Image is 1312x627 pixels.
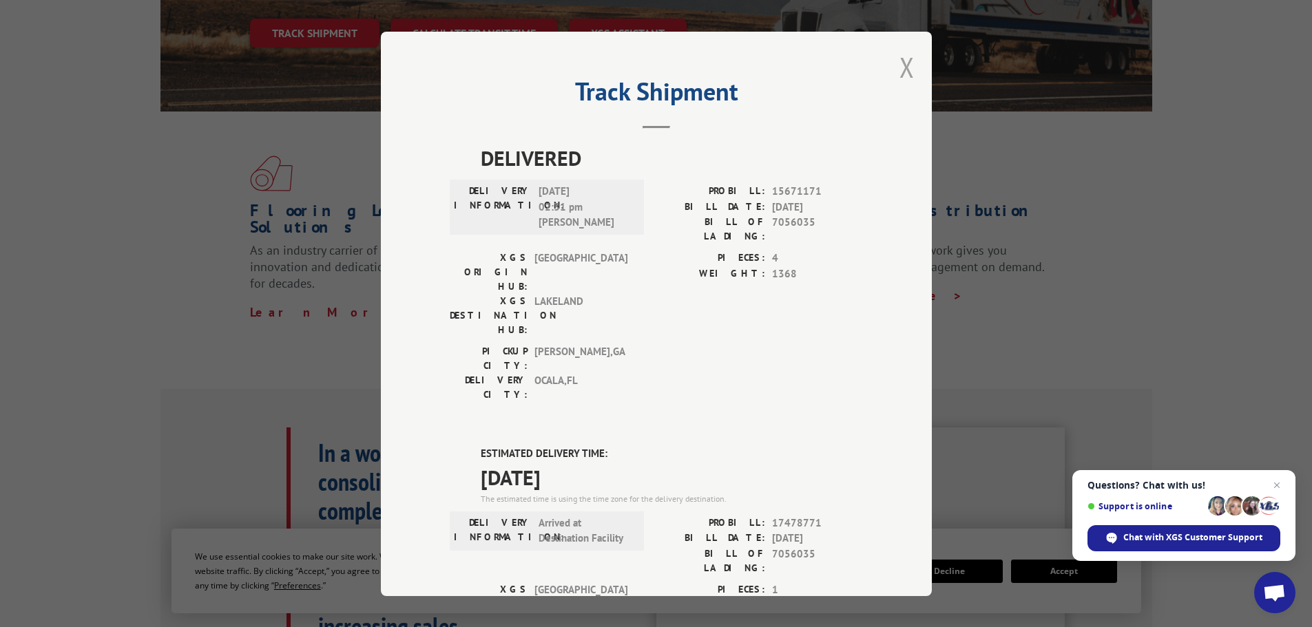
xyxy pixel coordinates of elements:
span: [GEOGRAPHIC_DATA] [534,251,627,294]
label: PIECES: [656,251,765,266]
span: 1368 [772,266,863,281]
label: BILL OF LADING: [656,546,765,575]
span: DELIVERED [481,142,863,173]
div: Open chat [1254,572,1295,613]
label: ESTIMATED DELIVERY TIME: [481,446,863,462]
div: The estimated time is using the time zone for the delivery destination. [481,492,863,504]
span: 1 [772,582,863,597]
span: LAKELAND [534,294,627,337]
label: BILL OF LADING: [656,215,765,244]
span: 17478771 [772,515,863,531]
span: 7056035 [772,215,863,244]
label: XGS ORIGIN HUB: [450,251,528,294]
button: Close modal [899,49,915,85]
label: BILL DATE: [656,199,765,215]
label: DELIVERY CITY: [450,373,528,402]
label: BILL DATE: [656,531,765,546]
span: [DATE] [772,531,863,546]
span: [DATE] [481,461,863,492]
span: [GEOGRAPHIC_DATA] [534,582,627,625]
label: PIECES: [656,582,765,597]
span: Close chat [1269,477,1285,493]
label: XGS DESTINATION HUB: [450,294,528,337]
span: [DATE] [772,199,863,215]
label: PROBILL: [656,515,765,531]
span: 15671171 [772,184,863,200]
span: Questions? Chat with us! [1087,480,1280,491]
span: 7056035 [772,546,863,575]
span: [PERSON_NAME] , GA [534,344,627,373]
label: WEIGHT: [656,266,765,281]
label: DELIVERY INFORMATION: [454,184,532,231]
span: Arrived at Destination Facility [539,515,632,546]
label: DELIVERY INFORMATION: [454,515,532,546]
label: XGS ORIGIN HUB: [450,582,528,625]
span: OCALA , FL [534,373,627,402]
label: PICKUP CITY: [450,344,528,373]
span: Chat with XGS Customer Support [1123,531,1262,544]
div: Chat with XGS Customer Support [1087,525,1280,551]
span: 4 [772,251,863,266]
span: [DATE] 02:31 pm [PERSON_NAME] [539,184,632,231]
label: PROBILL: [656,184,765,200]
h2: Track Shipment [450,82,863,108]
span: Support is online [1087,501,1203,511]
